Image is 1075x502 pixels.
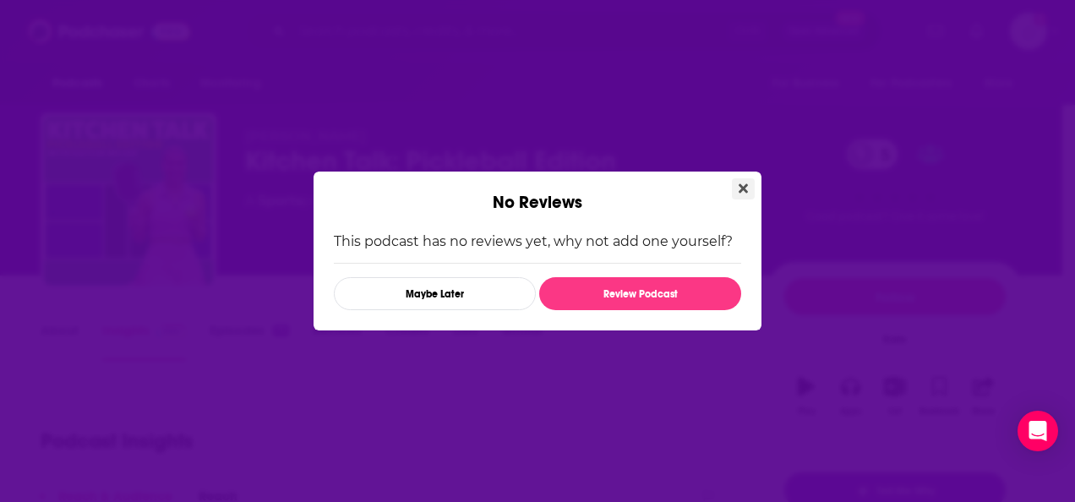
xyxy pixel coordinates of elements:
button: Review Podcast [539,277,741,310]
button: Maybe Later [334,277,536,310]
div: No Reviews [314,172,761,213]
p: This podcast has no reviews yet, why not add one yourself? [334,233,741,249]
button: Close [732,178,755,199]
div: Open Intercom Messenger [1018,411,1058,451]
